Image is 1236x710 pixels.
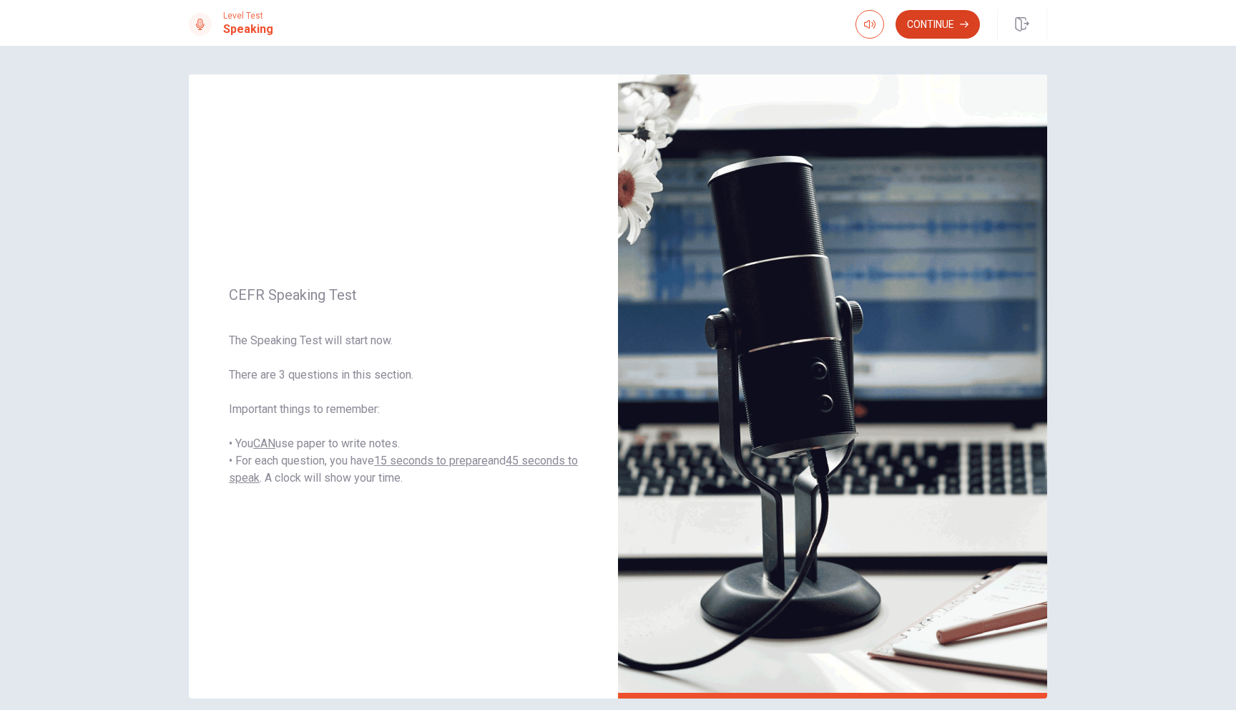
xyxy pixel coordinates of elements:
[223,21,273,38] h1: Speaking
[896,10,980,39] button: Continue
[253,437,275,450] u: CAN
[229,332,578,487] span: The Speaking Test will start now. There are 3 questions in this section. Important things to reme...
[618,74,1047,699] img: speaking intro
[374,454,488,467] u: 15 seconds to prepare
[223,11,273,21] span: Level Test
[229,286,578,303] span: CEFR Speaking Test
